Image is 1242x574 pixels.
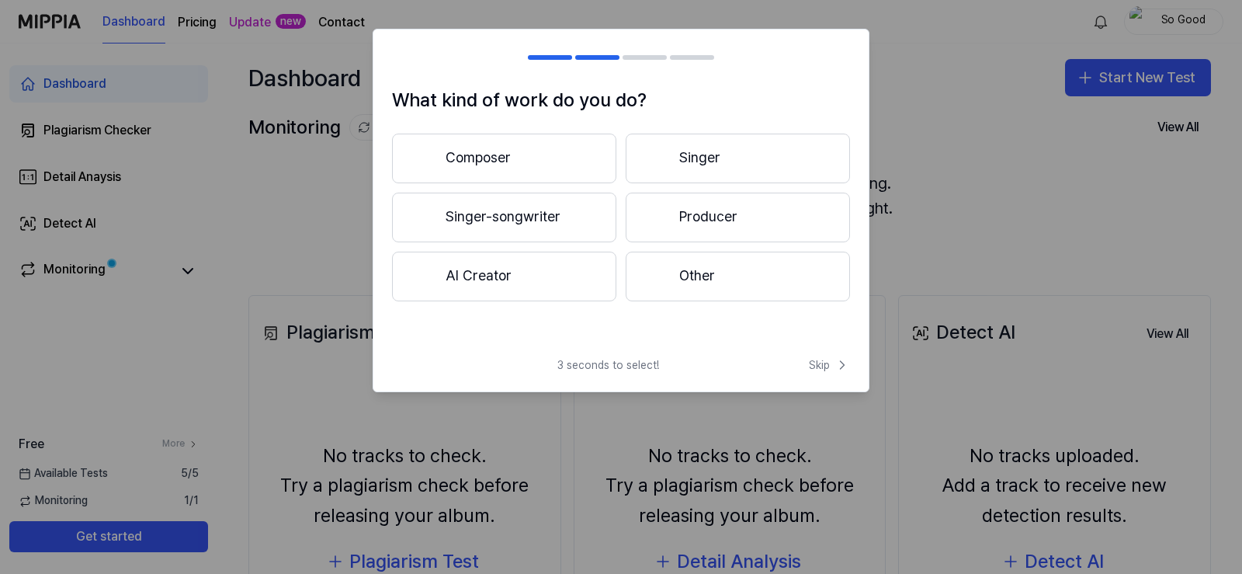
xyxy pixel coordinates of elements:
button: Other [626,252,850,301]
button: Singer [626,134,850,183]
span: 3 seconds to select! [557,358,659,374]
span: Skip [809,357,850,373]
button: Singer-songwriter [392,193,616,242]
button: Composer [392,134,616,183]
h1: What kind of work do you do? [392,85,850,115]
button: AI Creator [392,252,616,301]
button: Skip [806,357,850,373]
button: Producer [626,193,850,242]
